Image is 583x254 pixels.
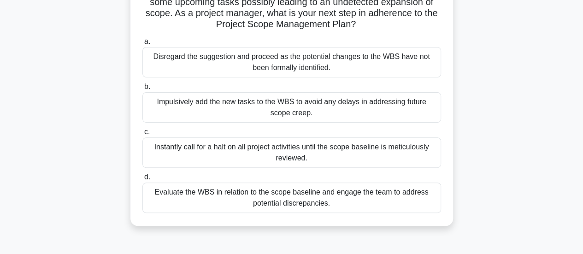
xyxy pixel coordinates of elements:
div: Disregard the suggestion and proceed as the potential changes to the WBS have not been formally i... [142,47,441,77]
span: d. [144,173,150,181]
span: c. [144,128,150,136]
div: Evaluate the WBS in relation to the scope baseline and engage the team to address potential discr... [142,183,441,213]
div: Impulsively add the new tasks to the WBS to avoid any delays in addressing future scope creep. [142,92,441,123]
div: Instantly call for a halt on all project activities until the scope baseline is meticulously revi... [142,137,441,168]
span: a. [144,37,150,45]
span: b. [144,83,150,90]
